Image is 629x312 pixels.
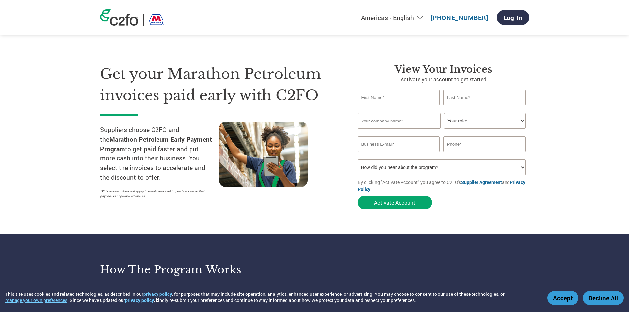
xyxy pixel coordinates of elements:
[358,106,440,110] div: Invalid first name or first name is too long
[143,291,172,297] a: privacy policy
[358,153,440,157] div: Inavlid Email Address
[358,63,529,75] h3: View Your Invoices
[461,179,502,185] a: Supplier Agreement
[358,136,440,152] input: Invalid Email format
[100,135,212,153] strong: Marathon Petroleum Early Payment Program
[100,263,306,276] h3: How the program works
[583,291,624,305] button: Decline All
[443,90,526,105] input: Last Name*
[444,113,526,129] select: Title/Role
[358,90,440,105] input: First Name*
[358,75,529,83] p: Activate your account to get started
[358,179,529,192] p: By clicking "Activate Account" you agree to C2FO's and
[5,297,67,303] button: manage your own preferences
[547,291,578,305] button: Accept
[358,179,525,192] a: Privacy Policy
[358,196,432,209] button: Activate Account
[431,14,488,22] a: [PHONE_NUMBER]
[100,9,138,26] img: c2fo logo
[443,153,526,157] div: Inavlid Phone Number
[358,113,441,129] input: Your company name*
[100,125,219,182] p: Suppliers choose C2FO and the to get paid faster and put more cash into their business. You selec...
[149,14,165,26] img: Marathon Petroleum
[5,291,538,303] div: This site uses cookies and related technologies, as described in our , for purposes that may incl...
[443,136,526,152] input: Phone*
[100,63,338,106] h1: Get your Marathon Petroleum invoices paid early with C2FO
[443,106,526,110] div: Invalid last name or last name is too long
[125,297,154,303] a: privacy policy
[100,189,212,199] p: *This program does not apply to employees seeking early access to their paychecks or payroll adva...
[219,122,308,187] img: supply chain worker
[358,129,526,134] div: Invalid company name or company name is too long
[497,10,529,25] a: Log In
